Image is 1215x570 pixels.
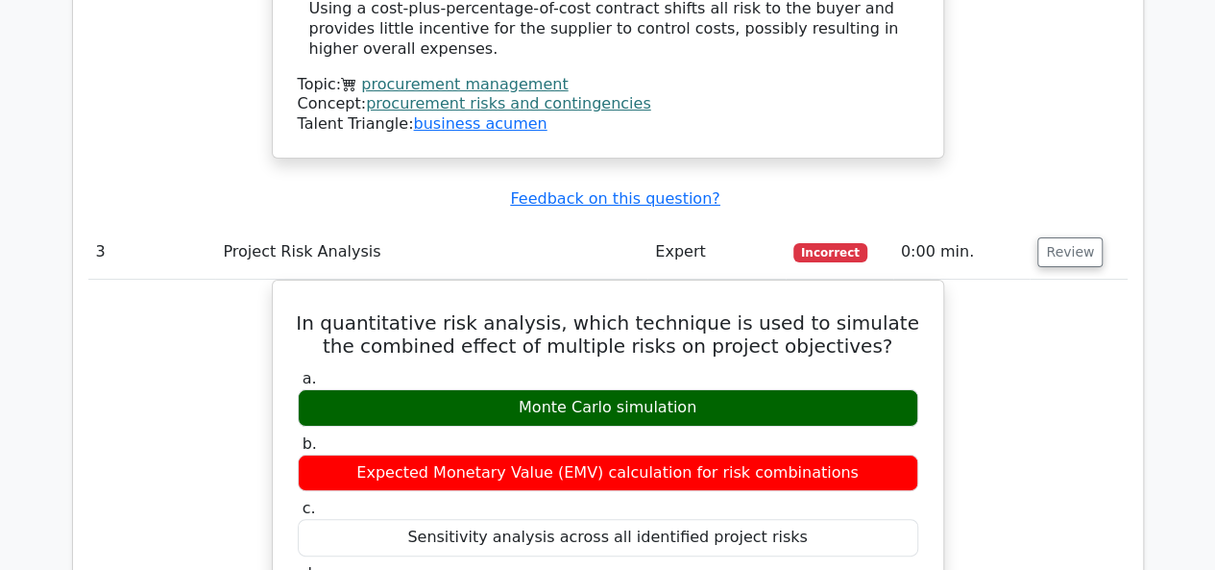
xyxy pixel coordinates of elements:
[298,519,918,557] div: Sensitivity analysis across all identified project risks
[298,94,918,114] div: Concept:
[215,225,647,280] td: Project Risk Analysis
[510,189,719,208] a: Feedback on this question?
[1037,237,1103,267] button: Review
[647,225,786,280] td: Expert
[303,434,317,453] span: b.
[366,94,651,112] a: procurement risks and contingencies
[361,75,568,93] a: procurement management
[793,243,867,262] span: Incorrect
[298,75,918,95] div: Topic:
[303,369,317,387] span: a.
[88,225,216,280] td: 3
[298,389,918,427] div: Monte Carlo simulation
[296,311,920,358] h5: In quantitative risk analysis, which technique is used to simulate the combined effect of multipl...
[298,455,918,492] div: Expected Monetary Value (EMV) calculation for risk combinations
[413,114,547,133] a: business acumen
[893,225,1031,280] td: 0:00 min.
[298,75,918,135] div: Talent Triangle:
[303,499,316,517] span: c.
